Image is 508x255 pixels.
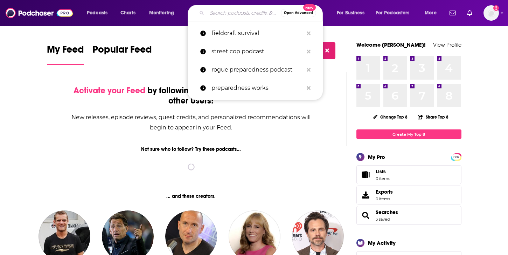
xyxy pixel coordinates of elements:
span: Lists [359,170,373,180]
span: For Business [337,8,364,18]
a: Lists [356,165,461,184]
span: Exports [376,189,393,195]
p: rogue preparedness podcast [211,61,303,79]
span: Logged in as mgehrig2 [483,5,499,21]
img: Podchaser - Follow, Share and Rate Podcasts [6,6,73,20]
div: by following Podcasts, Creators, Lists, and other Users! [71,86,312,106]
span: Activate your Feed [74,85,145,96]
p: fieldcraft survival [211,24,303,42]
span: My Feed [47,43,84,60]
span: More [425,8,437,18]
a: Charts [116,7,140,19]
span: Monitoring [149,8,174,18]
span: Exports [359,190,373,200]
a: Searches [376,209,398,215]
span: Popular Feed [92,43,152,60]
a: Show notifications dropdown [464,7,475,19]
span: Podcasts [87,8,107,18]
a: Welcome [PERSON_NAME]! [356,41,426,48]
button: open menu [144,7,183,19]
svg: Add a profile image [493,5,499,11]
a: preparedness works [188,79,323,97]
span: Lists [376,168,386,175]
a: Create My Top 8 [356,129,461,139]
a: Searches [359,210,373,220]
span: For Podcasters [376,8,410,18]
span: Charts [120,8,135,18]
a: My Feed [47,43,84,65]
button: Change Top 8 [369,113,412,121]
div: My Pro [368,154,385,160]
span: 0 items [376,176,390,181]
a: View Profile [433,41,461,48]
div: ... and these creators. [36,193,347,199]
img: User Profile [483,5,499,21]
span: 0 items [376,196,393,201]
a: Show notifications dropdown [447,7,459,19]
button: Show profile menu [483,5,499,21]
p: preparedness works [211,79,303,97]
span: New [303,4,316,11]
button: open menu [371,7,420,19]
button: Open AdvancedNew [281,9,316,17]
a: PRO [452,154,460,159]
input: Search podcasts, credits, & more... [207,7,281,19]
div: Not sure who to follow? Try these podcasts... [36,146,347,152]
button: open menu [82,7,117,19]
div: New releases, episode reviews, guest credits, and personalized recommendations will begin to appe... [71,112,312,133]
span: Lists [376,168,390,175]
button: open menu [332,7,373,19]
a: rogue preparedness podcast [188,61,323,79]
button: open menu [420,7,445,19]
a: street cop podcast [188,42,323,61]
div: Search podcasts, credits, & more... [194,5,329,21]
div: My Activity [368,240,396,246]
a: 3 saved [376,217,390,222]
a: fieldcraft survival [188,24,323,42]
button: Share Top 8 [417,110,449,124]
span: Searches [356,206,461,225]
a: Popular Feed [92,43,152,65]
a: Exports [356,186,461,204]
p: street cop podcast [211,42,303,61]
span: Open Advanced [284,11,313,15]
